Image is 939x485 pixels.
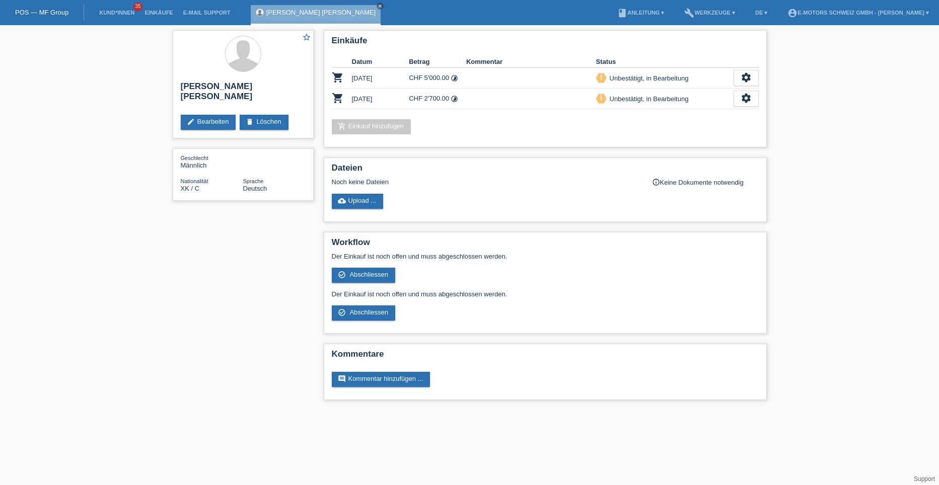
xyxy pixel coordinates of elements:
[133,3,142,11] span: 35
[617,8,627,18] i: book
[266,9,376,16] a: [PERSON_NAME] [PERSON_NAME]
[338,122,346,130] i: add_shopping_cart
[652,178,759,186] div: Keine Dokumente notwendig
[332,237,759,253] h2: Workflow
[377,3,384,10] a: close
[332,178,639,186] div: Noch keine Dateien
[332,290,759,298] p: Der Einkauf ist noch offen und muss abgeschlossen werden.
[787,8,798,18] i: account_circle
[332,268,396,283] a: check_circle_outline Abschliessen
[352,89,409,109] td: [DATE]
[187,118,195,126] i: edit
[332,71,344,84] i: POSP00026044
[332,372,430,387] a: commentKommentar hinzufügen ...
[409,56,466,68] th: Betrag
[741,93,752,104] i: settings
[378,4,383,9] i: close
[181,155,208,161] span: Geschlecht
[178,10,236,16] a: E-Mail Support
[240,115,288,130] a: deleteLöschen
[302,33,311,42] i: star_border
[94,10,139,16] a: Kund*innen
[181,82,306,107] h2: [PERSON_NAME] [PERSON_NAME]
[741,72,752,83] i: settings
[409,68,466,89] td: CHF 5'000.00
[409,89,466,109] td: CHF 2'700.00
[332,36,759,51] h2: Einkäufe
[652,178,660,186] i: info_outline
[679,10,740,16] a: buildWerkzeuge ▾
[914,475,935,482] a: Support
[349,271,388,278] span: Abschliessen
[332,163,759,178] h2: Dateien
[332,194,384,209] a: cloud_uploadUpload ...
[332,92,344,104] i: POSP00026150
[302,33,311,43] a: star_border
[750,10,772,16] a: DE ▾
[139,10,178,16] a: Einkäufe
[332,119,411,134] a: add_shopping_cartEinkauf hinzufügen
[684,8,694,18] i: build
[15,9,68,16] a: POS — MF Group
[782,10,934,16] a: account_circleE-Motors Schweiz GmbH - [PERSON_NAME] ▾
[246,118,254,126] i: delete
[598,74,605,81] i: priority_high
[607,73,689,84] div: Unbestätigt, in Bearbeitung
[466,56,596,68] th: Kommentar
[332,253,759,260] p: Der Einkauf ist noch offen und muss abgeschlossen werden.
[612,10,669,16] a: bookAnleitung ▾
[338,308,346,316] i: check_circle_outline
[598,95,605,102] i: priority_high
[181,178,208,184] span: Nationalität
[181,115,236,130] a: editBearbeiten
[607,94,689,104] div: Unbestätigt, in Bearbeitung
[338,375,346,383] i: comment
[338,271,346,279] i: check_circle_outline
[332,305,396,320] a: check_circle_outline Abschliessen
[243,185,267,192] span: Deutsch
[181,185,200,192] span: Kosovo / C / 05.05.1999
[451,95,458,103] i: 24 Raten
[352,68,409,89] td: [DATE]
[243,178,264,184] span: Sprache
[349,308,388,316] span: Abschliessen
[181,154,243,169] div: Männlich
[338,197,346,205] i: cloud_upload
[596,56,734,68] th: Status
[332,349,759,364] h2: Kommentare
[352,56,409,68] th: Datum
[451,74,458,82] i: 24 Raten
